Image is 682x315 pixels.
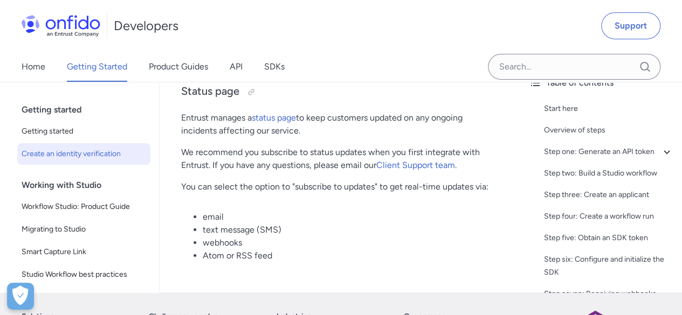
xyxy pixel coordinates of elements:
img: Onfido Logo [22,15,100,37]
a: Create an identity verification [17,143,150,165]
div: Working with Studio [22,174,155,196]
a: Home [22,52,45,82]
span: Create an identity verification [22,148,146,160]
a: Step three: Create an applicant [544,188,673,201]
div: Table of contents [529,76,673,89]
h3: Status page [181,83,499,101]
div: Getting started [22,99,155,121]
a: Step six: Configure and initialize the SDK [544,253,673,279]
a: Migrating to Studio [17,219,150,240]
a: Step four: Create a workflow run [544,210,673,223]
span: Workflow Studio: Product Guide [22,200,146,213]
a: Step two: Build a Studio workflow [544,167,673,180]
a: Client Support team [376,160,455,170]
a: Support [601,12,660,39]
p: You can select the option to "subscribe to updates" to get real-time updates via: [181,180,499,193]
div: Cookie Preferences [7,283,34,310]
li: Atom or RSS feed [203,249,499,262]
a: API [230,52,243,82]
li: text message (SMS) [203,223,499,236]
span: Migrating to Studio [22,223,146,236]
a: Step five: Obtain an SDK token [544,232,673,244]
a: Getting Started [67,52,127,82]
a: Getting started [17,121,150,142]
a: Product Guides [149,52,208,82]
a: Step one: Generate an API token [544,145,673,158]
span: Smart Capture Link [22,246,146,258]
a: Smart Capture Link [17,241,150,263]
a: Overview of steps [544,124,673,137]
button: Open Preferences [7,283,34,310]
a: status page [252,113,296,123]
a: Workflow Studio: Product Guide [17,196,150,218]
li: email [203,211,499,223]
input: Onfido search input field [488,54,660,80]
li: webhooks [203,236,499,249]
a: SDKs [264,52,285,82]
span: Studio Workflow best practices [22,268,146,281]
span: Getting started [22,125,146,138]
a: Studio Workflow best practices [17,264,150,285]
a: Step seven: Receiving webhooks [544,288,673,300]
p: We recommend you subscribe to status updates when you first integrate with Entrust. If you have a... [181,146,499,172]
a: Start here [544,102,673,115]
p: Entrust manages a to keep customers updated on any ongoing incidents affecting our service. [181,111,499,137]
h1: Developers [114,17,178,34]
